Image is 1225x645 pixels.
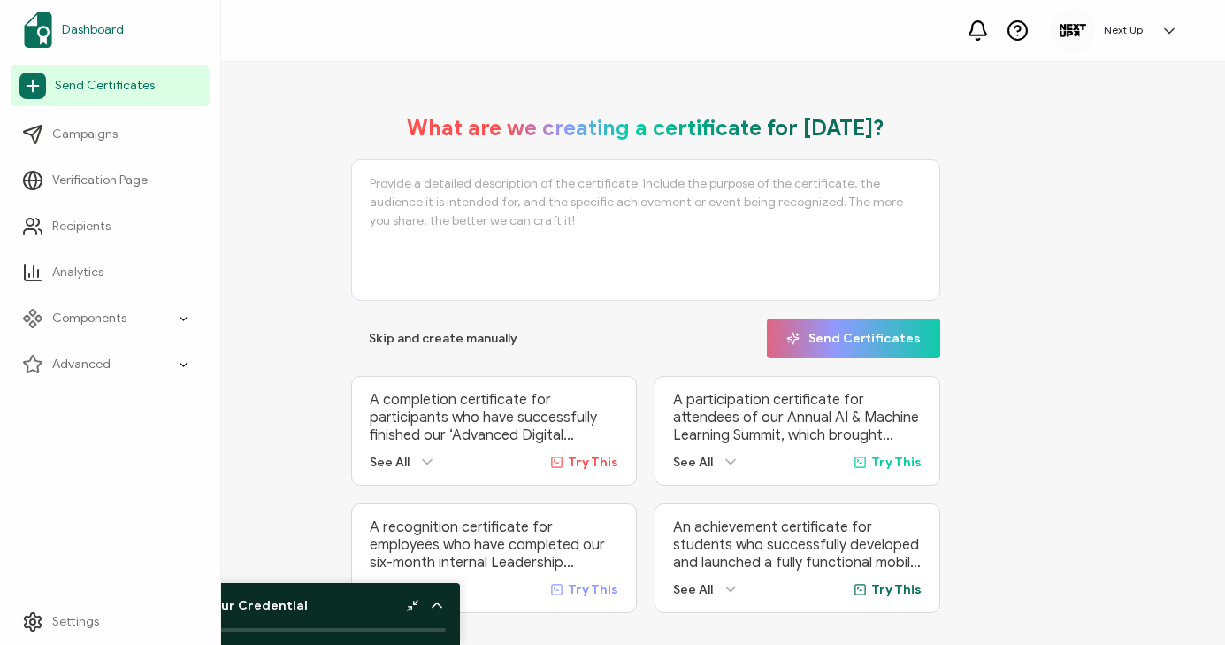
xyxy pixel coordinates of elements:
[1060,24,1086,37] img: 5f129d50-c698-44db-9931-7612f5f6bcd9.png
[11,163,209,198] a: Verification Page
[767,319,940,358] button: Send Certificates
[11,5,209,55] a: Dashboard
[568,582,618,597] span: Try This
[11,255,209,290] a: Analytics
[52,218,111,235] span: Recipients
[370,391,618,444] p: A completion certificate for participants who have successfully finished our ‘Advanced Digital Ma...
[407,115,884,142] h1: What are we creating a certificate for [DATE]?
[62,21,124,39] span: Dashboard
[55,77,155,95] span: Send Certificates
[568,455,618,470] span: Try This
[24,12,52,48] img: sertifier-logomark-colored.svg
[369,333,517,345] span: Skip and create manually
[1137,560,1225,645] iframe: Chat Widget
[673,455,713,470] span: See All
[52,126,118,143] span: Campaigns
[351,319,535,358] button: Skip and create manually
[370,518,618,572] p: A recognition certificate for employees who have completed our six-month internal Leadership Deve...
[11,209,209,244] a: Recipients
[673,582,713,597] span: See All
[370,455,410,470] span: See All
[11,117,209,152] a: Campaigns
[871,582,922,597] span: Try This
[673,518,922,572] p: An achievement certificate for students who successfully developed and launched a fully functiona...
[786,332,921,345] span: Send Certificates
[11,604,209,640] a: Settings
[11,65,209,106] a: Send Certificates
[52,172,148,189] span: Verification Page
[871,455,922,470] span: Try This
[52,356,111,373] span: Advanced
[52,310,126,327] span: Components
[673,391,922,444] p: A participation certificate for attendees of our Annual AI & Machine Learning Summit, which broug...
[370,582,410,597] span: See All
[52,264,103,281] span: Analytics
[52,613,99,631] span: Settings
[1104,24,1143,36] h5: Next Up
